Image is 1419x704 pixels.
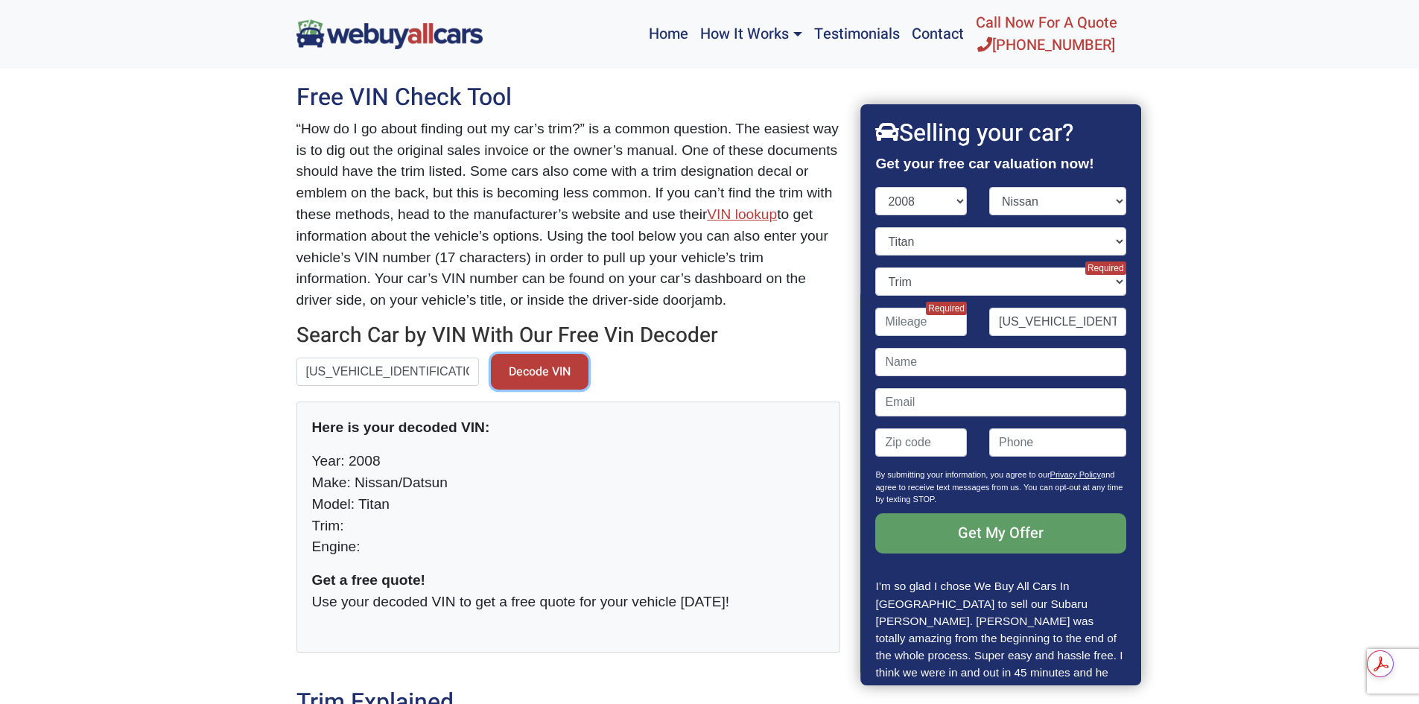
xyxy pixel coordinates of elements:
a: VIN lookup [707,206,777,222]
button: Decode VIN [491,354,588,390]
input: Email [876,388,1126,416]
p: Use your decoded VIN to get a free quote for your vehicle [DATE]! [312,570,825,613]
span: Free VIN Check Tool [296,80,512,115]
h2: Selling your car? [876,119,1126,148]
img: We Buy All Cars in NJ logo [296,19,483,48]
input: Get My Offer [876,513,1126,554]
a: Home [643,6,694,63]
span: Required [926,302,967,315]
span: to get information about the vehicle’s options. Using the tool below you can also enter your vehi... [296,206,828,308]
strong: Get a free quote! [312,572,425,588]
input: Mileage [876,308,968,336]
input: Phone [989,428,1126,457]
a: Call Now For A Quote[PHONE_NUMBER] [970,6,1123,63]
input: Zip code [876,428,968,457]
p: By submitting your information, you agree to our and agree to receive text messages from us. You ... [876,469,1126,513]
input: VIN (optional) [989,308,1126,336]
input: Name [876,348,1126,376]
a: Privacy Policy [1050,470,1101,479]
p: Year: 2008 Make: Nissan/Datsun Model: Titan Trim: Engine: [312,451,825,558]
a: Contact [906,6,970,63]
span: Required [1085,261,1126,275]
span: “How do I go about finding out my car’s trim?” is a common question. The easiest way is to dig ou... [296,121,839,222]
form: Contact form [876,187,1126,577]
a: Testimonials [808,6,906,63]
h3: Search Car by VIN With Our Free Vin Decoder [296,323,840,349]
strong: Here is your decoded VIN: [312,419,490,435]
a: How It Works [694,6,807,63]
strong: Get your free car valuation now! [876,156,1094,171]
